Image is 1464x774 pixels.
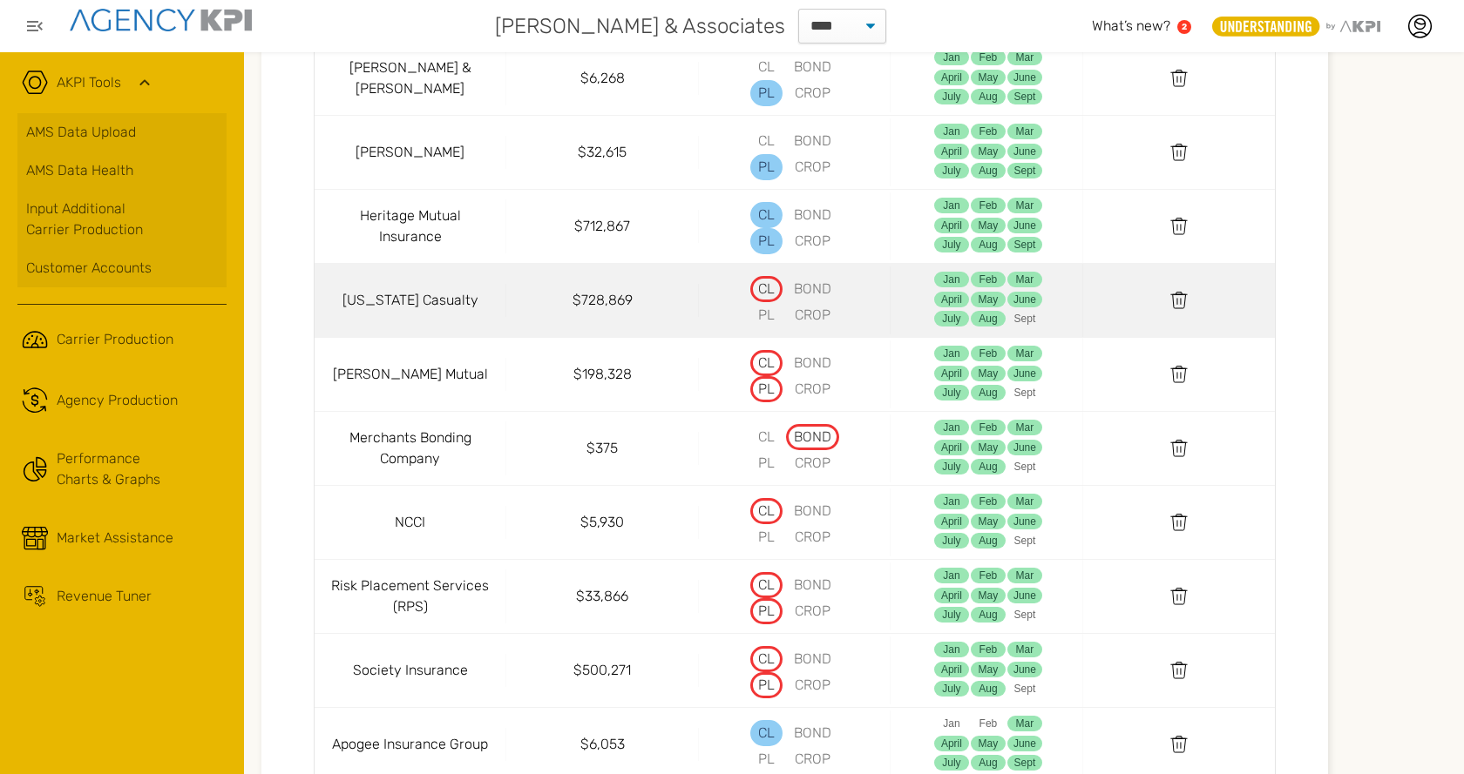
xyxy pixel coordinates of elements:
div: $728,869 [511,290,693,311]
div: PL [750,598,783,624]
div: May [971,440,1006,455]
div: April [934,70,969,85]
div: June [1007,588,1042,603]
div: Sept [1007,385,1042,400]
div: Mar [1007,716,1042,731]
div: Jan [934,124,969,139]
div: July [934,681,969,697]
div: BOND [786,276,839,302]
div: Sept [1007,607,1042,623]
div: Mar [1007,420,1042,435]
div: Jan [934,198,969,213]
div: Feb [971,198,1006,213]
div: CL [750,498,783,524]
span: [PERSON_NAME] & Associates [495,10,785,42]
div: July [934,533,969,549]
div: July [934,755,969,771]
div: CROP [786,154,839,180]
a: AKPI Tools [57,72,121,93]
div: June [1007,514,1042,529]
div: CROP [786,80,839,106]
div: June [1007,144,1042,159]
div: May [971,70,1006,85]
div: PL [750,80,783,106]
div: April [934,514,969,529]
div: BOND [786,202,839,228]
div: Mar [1007,568,1042,583]
div: Mar [1007,124,1042,139]
div: $6,268 [511,68,693,89]
div: June [1007,440,1042,455]
span: [PERSON_NAME] & [PERSON_NAME] [328,57,491,99]
div: May [971,514,1006,529]
div: BOND [786,128,839,154]
img: agencykpi-logo-550x69-2d9e3fa8.png [70,9,252,31]
div: Aug [971,311,1006,326]
div: PL [750,450,783,476]
span: [US_STATE] Casualty [328,290,491,311]
div: June [1007,736,1042,751]
div: Jan [934,420,969,435]
a: AMS Data Health [17,151,227,190]
div: CROP [786,746,839,772]
div: CL [750,276,783,302]
div: CROP [786,450,839,476]
div: July [934,311,969,326]
div: Sept [1007,237,1042,252]
div: Jan [934,568,969,583]
span: [PERSON_NAME] [328,142,491,163]
div: PL [750,154,783,180]
div: CROP [786,228,839,254]
div: Feb [971,272,1006,287]
span: NCCI [328,512,491,533]
div: May [971,218,1006,233]
div: Aug [971,755,1006,771]
div: PL [750,672,783,698]
div: CL [750,424,783,450]
div: May [971,366,1006,381]
div: Mar [1007,198,1042,213]
div: Aug [971,607,1006,623]
div: PL [750,746,783,772]
div: July [934,385,969,400]
div: $32,615 [511,142,693,163]
a: Customer Accounts [17,249,227,287]
div: Feb [971,568,1006,583]
div: Feb [971,124,1006,139]
div: July [934,607,969,623]
div: Mar [1007,494,1042,509]
div: CROP [786,672,839,698]
div: $712,867 [511,216,693,237]
div: Aug [971,385,1006,400]
div: Sept [1007,681,1042,697]
div: Sept [1007,311,1042,326]
span: Carrier Production [57,329,173,350]
span: Merchants Bonding Company [328,427,491,469]
div: April [934,218,969,233]
span: Heritage Mutual Insurance [328,205,491,247]
text: 2 [1182,22,1187,31]
div: Mar [1007,50,1042,65]
div: May [971,292,1006,307]
div: Sept [1007,459,1042,474]
div: Aug [971,89,1006,104]
span: Risk Placement Services (RPS) [328,575,491,617]
div: Feb [971,642,1006,657]
div: May [971,736,1006,751]
div: April [934,292,969,307]
div: June [1007,70,1042,85]
div: April [934,662,969,677]
div: July [934,459,969,474]
div: $375 [511,438,693,459]
div: PL [750,376,783,402]
div: Feb [971,420,1006,435]
div: BOND [786,424,839,450]
div: Feb [971,50,1006,65]
div: PL [750,228,783,254]
div: Feb [971,494,1006,509]
div: June [1007,662,1042,677]
div: Jan [934,716,969,731]
div: CL [750,720,783,746]
div: Sept [1007,755,1042,771]
div: $33,866 [511,586,693,607]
